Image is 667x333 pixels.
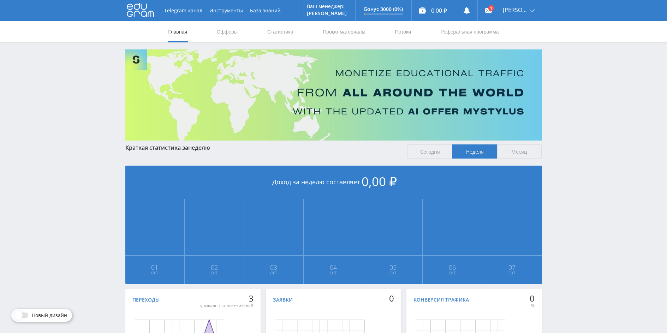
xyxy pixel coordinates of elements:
[245,270,303,276] span: Окт
[267,21,294,42] a: Статистика
[185,264,244,270] span: 02
[304,264,363,270] span: 04
[389,293,394,303] div: 0
[440,21,500,42] a: Реферальная программа
[168,21,188,42] a: Главная
[503,7,528,13] span: [PERSON_NAME]
[394,21,412,42] a: Потоки
[364,270,422,276] span: Окт
[132,297,160,303] div: Переходы
[32,313,67,318] span: Новый дизайн
[245,264,303,270] span: 03
[200,303,254,309] div: уникальных посетителей
[423,264,482,270] span: 06
[407,144,452,159] span: Сегодня
[304,270,363,276] span: Окт
[273,297,293,303] div: Заявки
[125,166,542,199] div: Доход за неделю составляет
[530,293,535,303] div: 0
[530,303,535,309] div: %
[364,6,403,12] p: Бонус 3000 (0%)
[307,4,347,9] p: Ваш менеджер:
[125,144,401,151] div: Краткая статистика за
[362,173,397,190] span: 0,00 ₽
[364,264,422,270] span: 05
[126,270,184,276] span: Окт
[452,144,497,159] span: Неделя
[200,293,254,303] div: 3
[307,11,347,16] p: [PERSON_NAME]
[423,270,482,276] span: Окт
[413,297,469,303] div: Конверсия трафика
[483,270,542,276] span: Окт
[216,21,239,42] a: Офферы
[188,144,210,151] span: неделю
[185,270,244,276] span: Окт
[483,264,542,270] span: 07
[125,49,542,141] img: Banner
[497,144,542,159] span: Месяц
[126,264,184,270] span: 01
[322,21,366,42] a: Промо-материалы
